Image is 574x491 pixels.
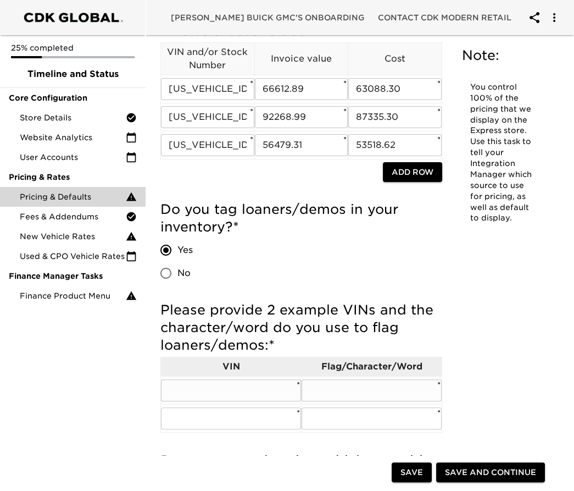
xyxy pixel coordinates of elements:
[160,201,442,236] h5: Do you tag loaners/demos in your inventory?
[392,462,432,483] button: Save
[177,244,193,257] span: Yes
[20,211,126,222] span: Fees & Addendums
[9,68,137,81] span: Timeline and Status
[160,301,442,354] h5: Please provide 2 example VINs and the character/word do you use to flag loaners/demos:
[302,360,442,373] p: Flag/Character/Word
[161,360,301,373] p: VIN
[383,162,442,183] button: Add Row
[470,82,534,224] p: You control 100% of the pricing that we display on the Express store. Use this task to tell your ...
[161,46,254,72] p: VIN and/or Stock Number
[20,112,126,123] span: Store Details
[20,251,126,262] span: Used & CPO Vehicle Rates
[255,52,348,65] p: Invoice value
[177,267,191,280] span: No
[171,11,365,25] span: [PERSON_NAME] Buick GMC's Onboarding
[541,4,567,31] button: account of current user
[20,152,126,163] span: User Accounts
[521,4,548,31] button: account of current user
[20,132,126,143] span: Website Analytics
[378,11,511,25] span: Contact CDK Modern Retail
[400,466,423,479] span: Save
[9,172,137,183] span: Pricing & Rates
[20,231,126,242] span: New Vehicle Rates
[20,191,126,202] span: Pricing & Defaults
[462,47,543,64] h5: Note:
[445,466,536,479] span: Save and Continue
[436,462,545,483] button: Save and Continue
[20,290,126,301] span: Finance Product Menu
[392,165,433,179] span: Add Row
[11,42,135,53] p: 25% completed
[160,452,442,487] h5: Do you currently price vehicles outside of MSRP (markup or discounted)?
[9,92,137,103] span: Core Configuration
[348,52,442,65] p: Cost
[9,271,137,282] span: Finance Manager Tasks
